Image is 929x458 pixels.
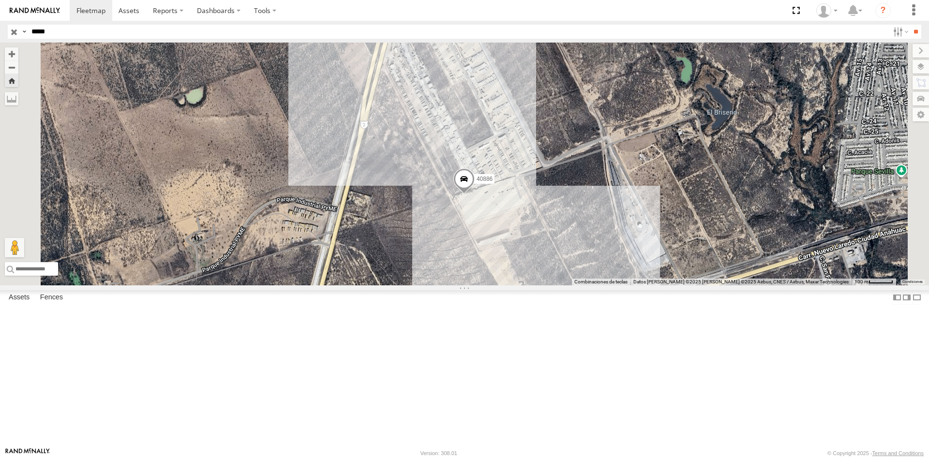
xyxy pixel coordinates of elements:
label: Search Query [20,25,28,39]
span: 40886 [477,176,493,183]
label: Dock Summary Table to the Left [892,290,902,304]
button: Escala del mapa: 100 m por 47 píxeles [852,279,896,285]
a: Visit our Website [5,448,50,458]
label: Assets [4,291,34,304]
i: ? [875,3,891,18]
span: Datos [PERSON_NAME] ©2025 [PERSON_NAME] ©2025 Airbus, CNES / Airbus, Maxar Technologies [633,279,849,284]
label: Hide Summary Table [912,290,922,304]
button: Zoom in [5,47,18,60]
button: Combinaciones de teclas [574,279,628,285]
button: Arrastra el hombrecito naranja al mapa para abrir Street View [5,238,24,257]
div: © Copyright 2025 - [827,450,924,456]
button: Zoom out [5,60,18,74]
label: Map Settings [913,108,929,121]
span: 100 m [854,279,869,284]
img: rand-logo.svg [10,7,60,14]
button: Zoom Home [5,74,18,87]
a: Condiciones (se abre en una nueva pestaña) [902,280,923,284]
label: Search Filter Options [889,25,910,39]
div: Version: 308.01 [420,450,457,456]
label: Measure [5,92,18,105]
label: Dock Summary Table to the Right [902,290,912,304]
label: Fences [35,291,68,304]
a: Terms and Conditions [872,450,924,456]
div: Juan Lopez [813,3,841,18]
